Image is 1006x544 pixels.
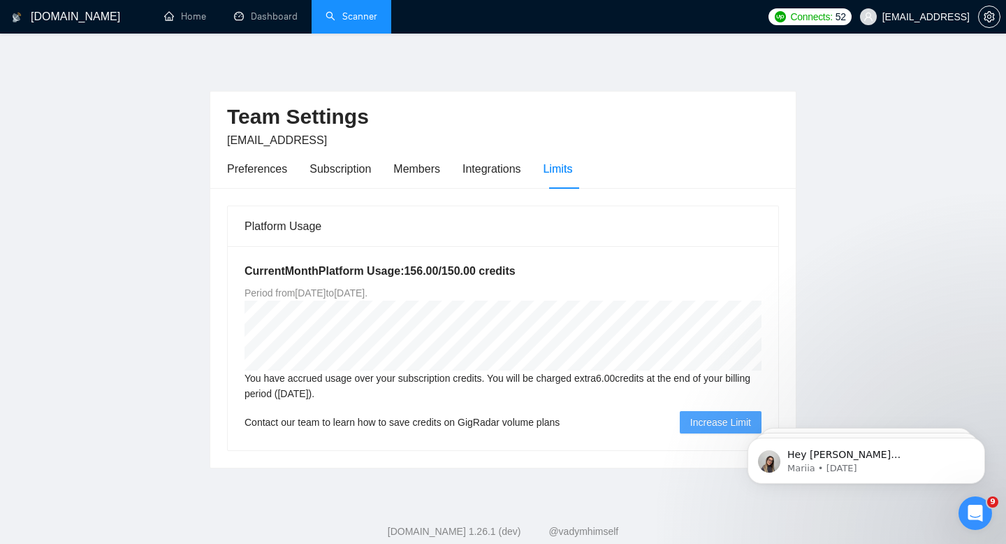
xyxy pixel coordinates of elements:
[393,160,440,178] div: Members
[836,9,846,24] span: 52
[680,411,761,434] button: Increase Limit
[245,263,761,280] h5: Current Month Platform Usage: 156.00 / 150.00 credits
[978,6,1000,28] button: setting
[979,11,1000,22] span: setting
[978,11,1000,22] a: setting
[227,103,779,131] h2: Team Settings
[227,134,327,146] span: [EMAIL_ADDRESS]
[245,287,367,299] span: Period from [DATE] to [DATE] .
[775,11,786,22] img: upwork-logo.png
[727,408,1006,506] iframe: Intercom notifications message
[987,496,998,508] span: 9
[227,160,287,178] div: Preferences
[790,9,832,24] span: Connects:
[12,6,22,29] img: logo
[863,12,873,22] span: user
[245,415,560,430] span: Contact our team to learn how to save credits on GigRadar volume plans
[388,526,521,537] a: [DOMAIN_NAME] 1.26.1 (dev)
[690,415,751,430] span: Increase Limit
[548,526,618,537] a: @vadymhimself
[462,160,521,178] div: Integrations
[234,10,298,22] a: dashboardDashboard
[309,160,371,178] div: Subscription
[245,206,761,246] div: Platform Usage
[245,371,761,401] div: You have accrued usage over your subscription credits. You will be charged extra 6.00 credits at ...
[544,160,573,178] div: Limits
[958,496,992,530] iframe: Intercom live chat
[164,10,206,22] a: homeHome
[326,10,377,22] a: searchScanner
